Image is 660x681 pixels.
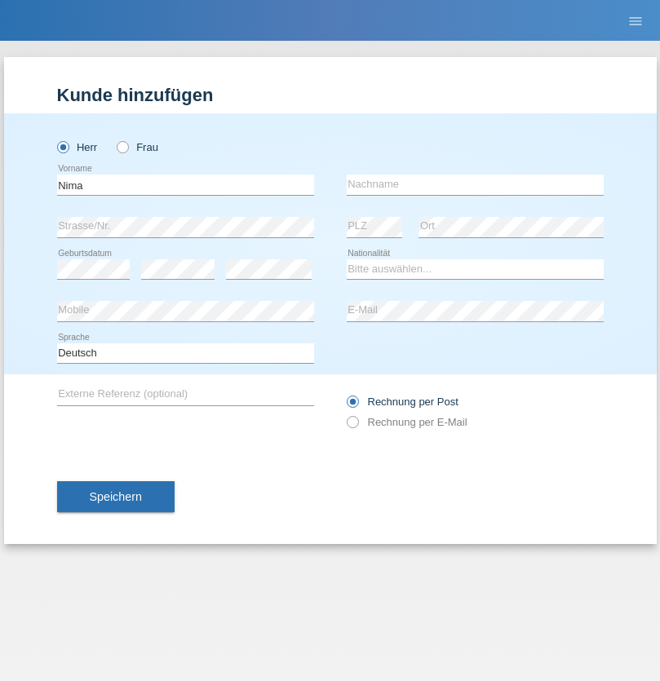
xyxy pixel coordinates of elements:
[117,141,158,153] label: Frau
[347,396,458,408] label: Rechnung per Post
[627,13,644,29] i: menu
[347,396,357,416] input: Rechnung per Post
[57,141,98,153] label: Herr
[117,141,127,152] input: Frau
[619,15,652,25] a: menu
[90,490,142,503] span: Speichern
[57,141,68,152] input: Herr
[57,481,175,512] button: Speichern
[347,416,467,428] label: Rechnung per E-Mail
[347,416,357,436] input: Rechnung per E-Mail
[57,85,604,105] h1: Kunde hinzufügen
